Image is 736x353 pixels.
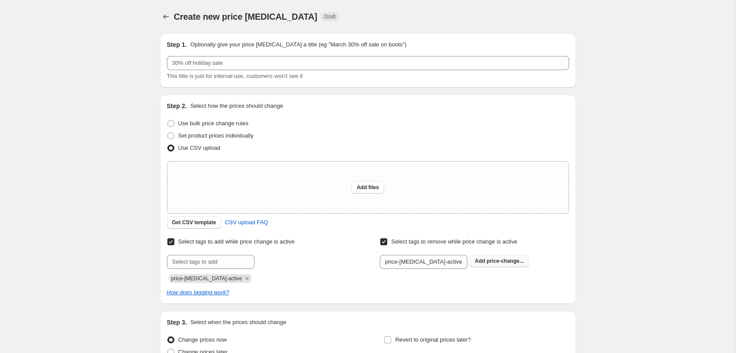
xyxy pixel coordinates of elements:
span: Get CSV template [172,219,216,226]
span: Change prices now [178,336,227,343]
input: Select tags to remove [380,255,467,269]
b: Add [475,258,485,264]
span: Select tags to add while price change is active [178,238,295,245]
input: Select tags to add [167,255,255,269]
button: Add files [351,181,384,194]
button: Remove price-change-job-active [243,275,251,282]
span: Use bulk price change rules [178,120,248,127]
span: Draft [324,13,336,20]
a: CSV upload FAQ [219,215,273,229]
span: This title is just for internal use, customers won't see it [167,73,303,79]
h2: Step 3. [167,318,187,327]
a: How does tagging work? [167,289,229,296]
p: Select how the prices should change [190,102,283,110]
button: Get CSV template [167,216,222,229]
span: Set product prices individually [178,132,254,139]
input: 30% off holiday sale [167,56,569,70]
span: Create new price [MEDICAL_DATA] [174,12,318,21]
span: price-change-job-active [171,275,242,282]
button: Add price-change... [470,255,529,267]
span: Use CSV upload [178,145,220,151]
span: Revert to original prices later? [395,336,471,343]
h2: Step 2. [167,102,187,110]
p: Optionally give your price [MEDICAL_DATA] a title (eg "March 30% off sale on boots") [190,40,406,49]
h2: Step 1. [167,40,187,49]
span: CSV upload FAQ [225,218,268,227]
p: Select when the prices should change [190,318,286,327]
span: Add files [357,184,379,191]
span: price-change... [487,258,524,264]
span: Select tags to remove while price change is active [391,238,517,245]
button: Price change jobs [160,11,172,23]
